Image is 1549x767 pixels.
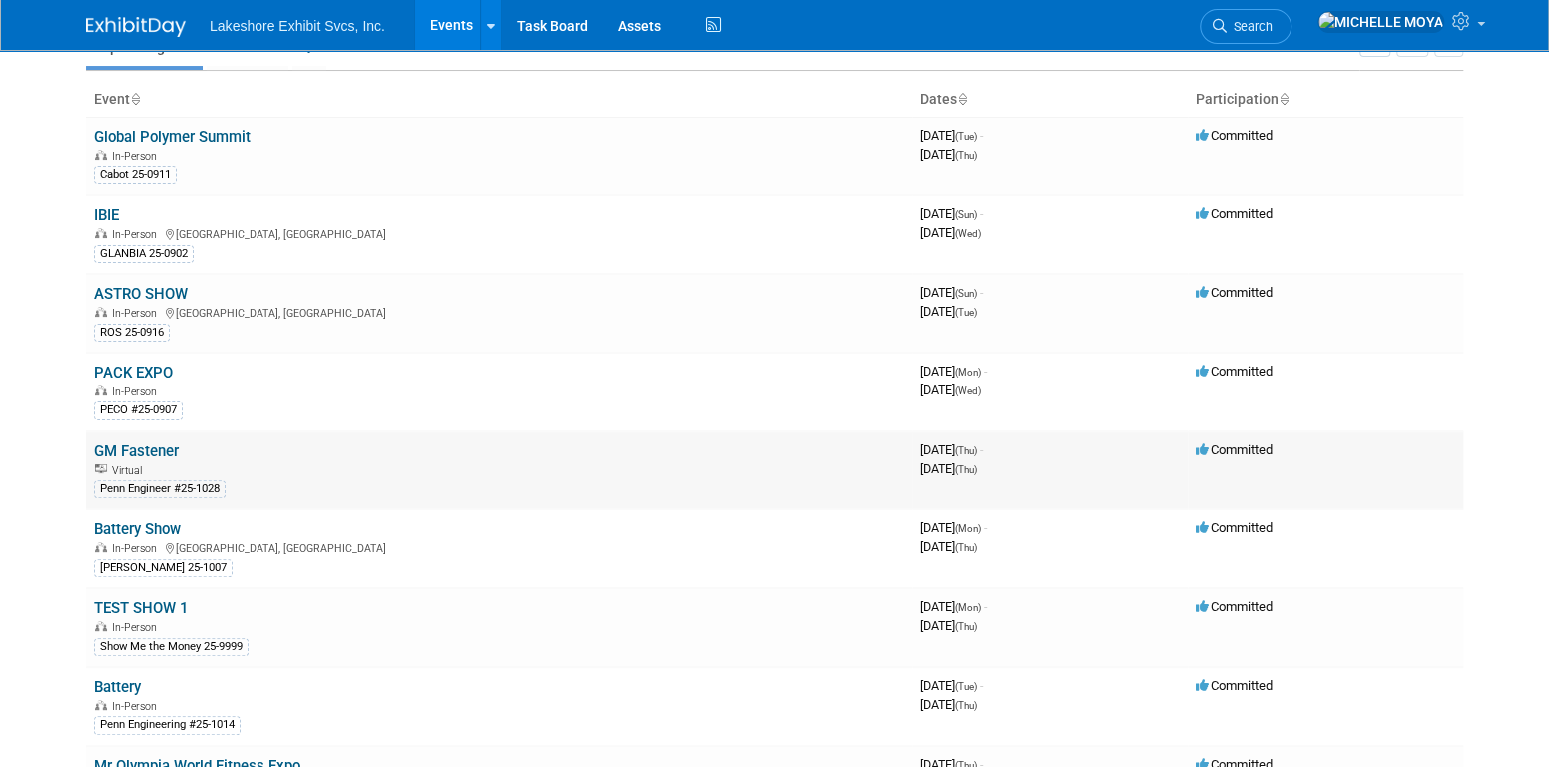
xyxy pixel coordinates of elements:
span: Virtual [112,464,148,477]
span: (Thu) [955,621,977,632]
span: (Sun) [955,288,977,299]
span: [DATE] [920,225,981,240]
a: Sort by Event Name [130,91,140,107]
div: [GEOGRAPHIC_DATA], [GEOGRAPHIC_DATA] [94,539,904,555]
span: (Mon) [955,602,981,613]
span: (Tue) [955,307,977,318]
span: In-Person [112,621,163,634]
span: Lakeshore Exhibit Svcs, Inc. [210,18,385,34]
div: Penn Engineering #25-1014 [94,716,241,734]
a: ASTRO SHOW [94,285,188,303]
a: Global Polymer Summit [94,128,251,146]
span: (Thu) [955,464,977,475]
div: Cabot 25-0911 [94,166,177,184]
span: [DATE] [920,539,977,554]
span: (Tue) [955,681,977,692]
img: In-Person Event [95,307,107,317]
span: Committed [1196,364,1273,379]
a: Battery Show [94,520,181,538]
span: Committed [1196,128,1273,143]
span: [DATE] [920,285,983,300]
a: IBIE [94,206,119,224]
div: [PERSON_NAME] 25-1007 [94,559,233,577]
span: (Thu) [955,150,977,161]
span: (Mon) [955,367,981,378]
span: [DATE] [920,520,987,535]
span: [DATE] [920,128,983,143]
span: In-Person [112,228,163,241]
span: [DATE] [920,364,987,379]
span: In-Person [112,542,163,555]
span: - [980,206,983,221]
span: [DATE] [920,599,987,614]
span: [DATE] [920,697,977,712]
img: In-Person Event [95,700,107,710]
div: Penn Engineer #25-1028 [94,480,226,498]
span: - [984,520,987,535]
div: [GEOGRAPHIC_DATA], [GEOGRAPHIC_DATA] [94,304,904,320]
div: GLANBIA 25-0902 [94,245,194,263]
span: (Sun) [955,209,977,220]
span: [DATE] [920,206,983,221]
span: Committed [1196,442,1273,457]
span: In-Person [112,385,163,398]
img: Virtual Event [95,464,107,474]
div: Show Me the Money 25-9999 [94,638,249,656]
span: (Thu) [955,542,977,553]
span: - [984,364,987,379]
span: [DATE] [920,147,977,162]
span: (Wed) [955,385,981,396]
a: Battery [94,678,141,696]
span: - [980,442,983,457]
span: Committed [1196,285,1273,300]
th: Participation [1188,83,1463,117]
a: Sort by Participation Type [1279,91,1289,107]
span: Committed [1196,206,1273,221]
span: [DATE] [920,383,981,397]
div: [GEOGRAPHIC_DATA], [GEOGRAPHIC_DATA] [94,225,904,241]
span: Committed [1196,520,1273,535]
span: [DATE] [920,618,977,633]
a: TEST SHOW 1 [94,599,188,617]
img: In-Person Event [95,228,107,238]
span: [DATE] [920,678,983,693]
span: - [980,678,983,693]
th: Event [86,83,912,117]
th: Dates [912,83,1188,117]
img: In-Person Event [95,542,107,552]
a: GM Fastener [94,442,179,460]
div: ROS 25-0916 [94,324,170,342]
span: - [980,128,983,143]
span: In-Person [112,150,163,163]
span: [DATE] [920,304,977,319]
span: [DATE] [920,461,977,476]
span: Search [1227,19,1273,34]
img: In-Person Event [95,150,107,160]
span: Committed [1196,599,1273,614]
a: Search [1200,9,1291,44]
span: (Thu) [955,445,977,456]
div: PECO #25-0907 [94,401,183,419]
a: Sort by Start Date [957,91,967,107]
span: (Thu) [955,700,977,711]
span: [DATE] [920,442,983,457]
span: In-Person [112,700,163,713]
img: In-Person Event [95,621,107,631]
span: In-Person [112,307,163,320]
span: (Tue) [955,131,977,142]
span: - [984,599,987,614]
img: MICHELLE MOYA [1317,11,1444,33]
img: ExhibitDay [86,17,186,37]
span: (Wed) [955,228,981,239]
span: - [980,285,983,300]
span: (Mon) [955,523,981,534]
a: PACK EXPO [94,364,173,382]
img: In-Person Event [95,385,107,395]
span: Committed [1196,678,1273,693]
